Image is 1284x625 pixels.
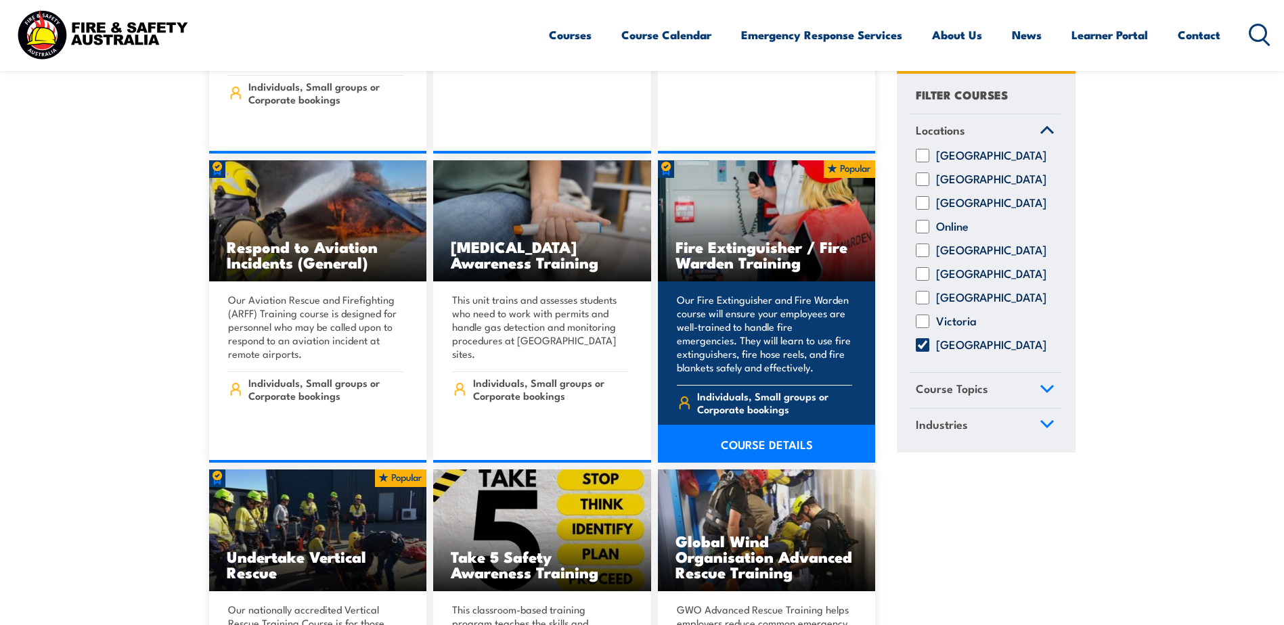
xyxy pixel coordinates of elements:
h3: Respond to Aviation Incidents (General) [227,239,409,270]
img: Fire Extinguisher Fire Warden Training [658,160,876,282]
span: Locations [916,121,965,139]
a: About Us [932,17,982,53]
h3: Take 5 Safety Awareness Training [451,549,634,580]
img: Take 5 Safety Awareness Training [433,469,651,591]
a: Learner Portal [1071,17,1148,53]
label: [GEOGRAPHIC_DATA] [936,244,1046,258]
a: Emergency Response Services [741,17,902,53]
h3: [MEDICAL_DATA] Awareness Training [451,239,634,270]
a: Industries [910,409,1061,444]
a: Locations [910,114,1061,149]
h3: Fire Extinguisher / Fire Warden Training [676,239,858,270]
a: Global Wind Organisation Advanced Rescue Training [658,469,876,591]
img: Global Wind Organisation Advanced Rescue TRAINING [658,469,876,591]
a: News [1012,17,1042,53]
img: Undertake Vertical Rescue (1) [209,469,427,591]
h4: FILTER COURSES [916,85,1008,103]
p: Our Fire Extinguisher and Fire Warden course will ensure your employees are well-trained to handl... [677,293,853,374]
span: Individuals, Small groups or Corporate bookings [697,390,852,415]
a: Fire Extinguisher / Fire Warden Training [658,160,876,282]
img: Respond to Aviation Incident (General) TRAINING [209,160,427,282]
a: Contact [1178,17,1220,53]
a: Course Topics [910,373,1061,409]
label: [GEOGRAPHIC_DATA] [936,268,1046,281]
span: Individuals, Small groups or Corporate bookings [248,80,403,106]
label: Online [936,221,969,234]
img: Anaphylaxis Awareness TRAINING [433,160,651,282]
label: [GEOGRAPHIC_DATA] [936,149,1046,163]
span: Industries [916,415,968,434]
label: [GEOGRAPHIC_DATA] [936,173,1046,187]
label: Victoria [936,315,977,329]
a: Respond to Aviation Incidents (General) [209,160,427,282]
h3: Global Wind Organisation Advanced Rescue Training [676,533,858,580]
span: Course Topics [916,380,988,398]
label: [GEOGRAPHIC_DATA] [936,292,1046,305]
label: [GEOGRAPHIC_DATA] [936,339,1046,352]
a: COURSE DETAILS [658,425,876,463]
a: Courses [549,17,592,53]
span: Individuals, Small groups or Corporate bookings [473,376,628,402]
a: Course Calendar [621,17,711,53]
a: [MEDICAL_DATA] Awareness Training [433,160,651,282]
label: [GEOGRAPHIC_DATA] [936,197,1046,210]
p: This unit trains and assesses students who need to work with permits and handle gas detection and... [452,293,628,361]
p: Our Aviation Rescue and Firefighting (ARFF) Training course is designed for personnel who may be ... [228,293,404,361]
a: Undertake Vertical Rescue [209,469,427,591]
span: Individuals, Small groups or Corporate bookings [248,376,403,402]
h3: Undertake Vertical Rescue [227,549,409,580]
